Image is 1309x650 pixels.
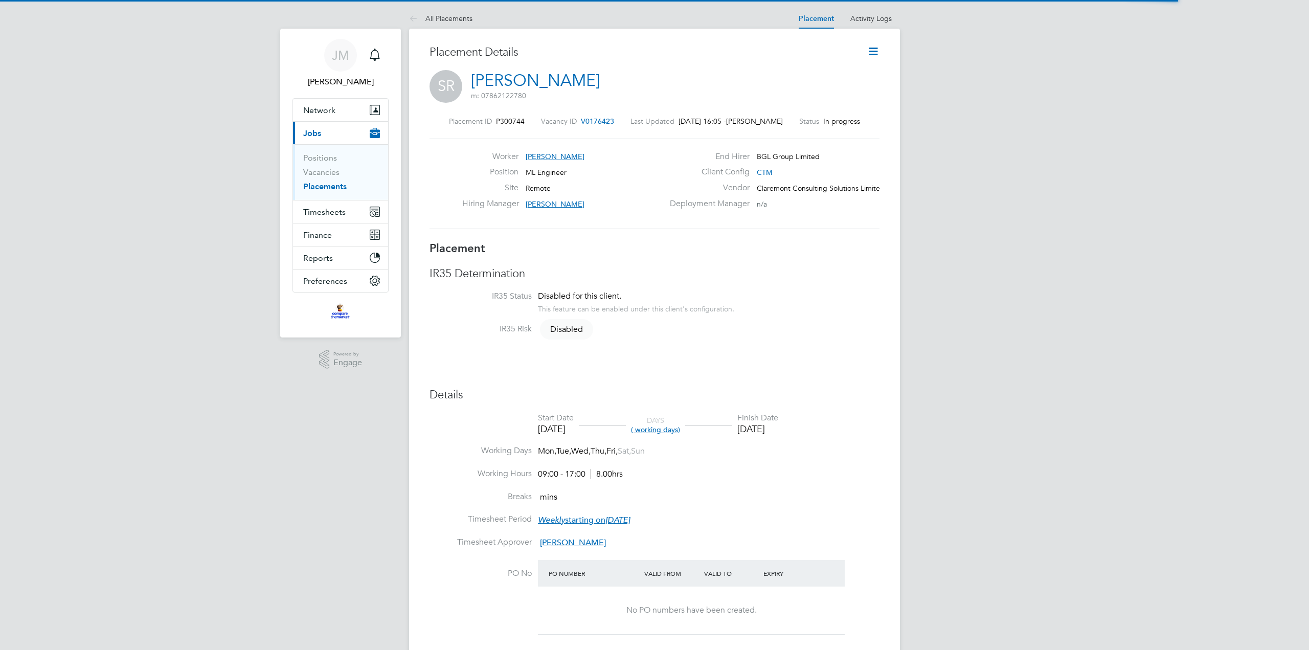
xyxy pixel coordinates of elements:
span: Powered by [333,350,362,358]
span: Sun [631,446,645,456]
div: Jobs [293,144,388,200]
span: BGL Group Limited [757,152,820,161]
a: Vacancies [303,167,340,177]
span: Preferences [303,276,347,286]
span: CTM [757,168,773,177]
span: Claremont Consulting Solutions Limited [757,184,885,193]
span: Thu, [591,446,606,456]
span: Tue, [556,446,571,456]
div: DAYS [626,416,685,434]
label: Last Updated [630,117,674,126]
label: Timesheet Period [430,514,532,525]
label: Vacancy ID [541,117,577,126]
a: Positions [303,153,337,163]
div: [DATE] [538,423,574,435]
button: Reports [293,246,388,269]
label: Hiring Manager [462,198,518,209]
a: JM[PERSON_NAME] [292,39,389,88]
label: Position [462,167,518,177]
label: Client Config [664,167,750,177]
nav: Main navigation [280,29,401,338]
h3: Details [430,388,879,402]
a: [PERSON_NAME] [471,71,600,91]
h3: IR35 Determination [430,266,879,281]
span: ( working days) [631,425,680,434]
div: Finish Date [737,413,778,423]
label: Site [462,183,518,193]
span: Timesheets [303,207,346,217]
div: 09:00 - 17:00 [538,469,623,480]
span: n/a [757,199,767,209]
span: SR [430,70,462,103]
span: m: 07862122780 [471,91,526,100]
label: Working Days [430,445,532,456]
span: Mon, [538,446,556,456]
span: [PERSON_NAME] [526,152,584,161]
div: Start Date [538,413,574,423]
label: Timesheet Approver [430,537,532,548]
span: Wed, [571,446,591,456]
label: Status [799,117,819,126]
div: Valid From [642,564,702,582]
img: bglgroup-logo-retina.png [331,303,350,319]
span: P300744 [496,117,525,126]
span: Disabled [540,319,593,340]
span: Jodie Mattei [292,76,389,88]
span: Sat, [618,446,631,456]
button: Jobs [293,122,388,144]
div: [DATE] [737,423,778,435]
label: Worker [462,151,518,162]
span: 8.00hrs [591,469,623,479]
div: Expiry [761,564,821,582]
span: Fri, [606,446,618,456]
button: Network [293,99,388,121]
span: Network [303,105,335,115]
label: End Hirer [664,151,750,162]
label: Vendor [664,183,750,193]
button: Timesheets [293,200,388,223]
a: All Placements [409,14,472,23]
h3: Placement Details [430,45,851,60]
span: In progress [823,117,860,126]
em: [DATE] [605,515,630,525]
span: [PERSON_NAME] [726,117,783,126]
div: This feature can be enabled under this client's configuration. [538,302,734,313]
button: Finance [293,223,388,246]
button: Preferences [293,270,388,292]
label: PO No [430,568,532,579]
b: Placement [430,241,485,255]
span: V0176423 [581,117,614,126]
span: mins [540,492,557,502]
span: Reports [303,253,333,263]
label: Breaks [430,491,532,502]
label: Placement ID [449,117,492,126]
div: PO Number [546,564,642,582]
span: Disabled for this client. [538,291,621,301]
label: IR35 Status [430,291,532,302]
em: Weekly [538,515,565,525]
label: IR35 Risk [430,324,532,334]
div: Valid To [702,564,761,582]
span: Finance [303,230,332,240]
label: Working Hours [430,468,532,479]
span: Remote [526,184,551,193]
span: Jobs [303,128,321,138]
span: ML Engineer [526,168,567,177]
a: Placement [799,14,834,23]
label: Deployment Manager [664,198,750,209]
a: Go to home page [292,303,389,319]
span: Engage [333,358,362,367]
span: starting on [538,515,630,525]
a: Placements [303,182,347,191]
a: Powered byEngage [319,350,363,369]
a: Activity Logs [850,14,892,23]
span: JM [332,49,349,62]
span: [DATE] 16:05 - [679,117,726,126]
span: [PERSON_NAME] [540,537,606,548]
span: [PERSON_NAME] [526,199,584,209]
div: No PO numbers have been created. [548,605,834,616]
